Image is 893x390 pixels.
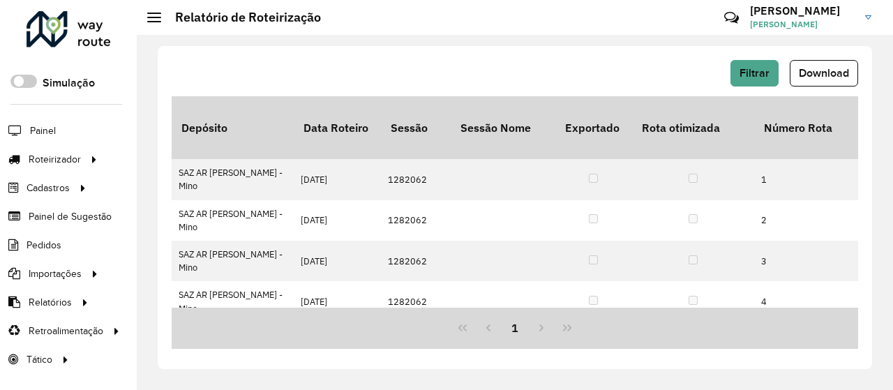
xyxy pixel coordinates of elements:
[754,159,859,200] td: 1
[29,324,103,338] span: Retroalimentação
[294,96,381,159] th: Data Roteiro
[43,75,95,91] label: Simulação
[29,295,72,310] span: Relatórios
[381,96,451,159] th: Sessão
[172,281,294,322] td: SAZ AR [PERSON_NAME] - Mino
[716,3,746,33] a: Contato Rápido
[730,60,779,87] button: Filtrar
[29,152,81,167] span: Roteirizador
[30,123,56,138] span: Painel
[27,181,70,195] span: Cadastros
[294,281,381,322] td: [DATE]
[750,4,855,17] h3: [PERSON_NAME]
[502,315,528,341] button: 1
[29,267,82,281] span: Importações
[294,241,381,281] td: [DATE]
[790,60,858,87] button: Download
[754,200,859,241] td: 2
[632,96,754,159] th: Rota otimizada
[172,241,294,281] td: SAZ AR [PERSON_NAME] - Mino
[740,67,770,79] span: Filtrar
[381,281,451,322] td: 1282062
[161,10,321,25] h2: Relatório de Roteirização
[381,241,451,281] td: 1282062
[172,159,294,200] td: SAZ AR [PERSON_NAME] - Mino
[172,96,294,159] th: Depósito
[381,200,451,241] td: 1282062
[294,200,381,241] td: [DATE]
[172,200,294,241] td: SAZ AR [PERSON_NAME] - Mino
[754,281,859,322] td: 4
[27,238,61,253] span: Pedidos
[451,96,555,159] th: Sessão Nome
[27,352,52,367] span: Tático
[754,96,859,159] th: Número Rota
[381,159,451,200] td: 1282062
[555,96,632,159] th: Exportado
[754,241,859,281] td: 3
[799,67,849,79] span: Download
[750,18,855,31] span: [PERSON_NAME]
[294,159,381,200] td: [DATE]
[29,209,112,224] span: Painel de Sugestão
